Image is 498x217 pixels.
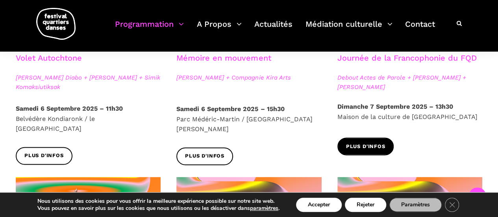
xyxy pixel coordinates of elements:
[37,205,280,212] p: Vous pouvez en savoir plus sur les cookies que nous utilisons ou les désactiver dans .
[37,198,280,205] p: Nous utilisons des cookies pour vous offrir la meilleure expérience possible sur notre site web.
[16,104,161,134] p: Belvédère Kondiaronk / le [GEOGRAPHIC_DATA]
[337,137,394,155] a: Plus d'infos
[197,17,242,41] a: A Propos
[16,147,72,165] a: Plus d'infos
[24,152,64,160] span: Plus d'infos
[305,17,392,41] a: Médiation culturelle
[176,105,284,113] strong: Samedi 6 Septembre 2025 – 15h30
[176,53,271,63] a: Mémoire en mouvement
[296,198,342,212] button: Accepter
[389,198,442,212] button: Paramètres
[337,102,482,122] p: Maison de la culture de [GEOGRAPHIC_DATA]
[185,152,224,160] span: Plus d'infos
[250,205,278,212] button: paramètres
[176,147,233,165] a: Plus d'infos
[16,105,123,112] strong: Samedi 6 Septembre 2025 – 11h30
[16,53,82,63] a: Volet Autochtone
[346,143,385,151] span: Plus d'infos
[176,104,321,134] p: Parc Médéric-Martin / [GEOGRAPHIC_DATA][PERSON_NAME]
[36,8,76,40] img: logo-fqd-med
[115,17,184,41] a: Programmation
[337,53,477,63] a: Journée de la Francophonie du FQD
[176,73,321,82] span: [PERSON_NAME] + Compagnie Kira Arts
[254,17,293,41] a: Actualités
[445,198,459,212] button: Close GDPR Cookie Banner
[337,103,453,110] strong: Dimanche 7 Septembre 2025 – 13h30
[337,73,482,92] span: Debout Actes de Parole + [PERSON_NAME] + [PERSON_NAME]
[345,198,386,212] button: Rejeter
[16,73,161,92] span: [PERSON_NAME] Diabo + [PERSON_NAME] + Simik Komaksiutiksak
[405,17,435,41] a: Contact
